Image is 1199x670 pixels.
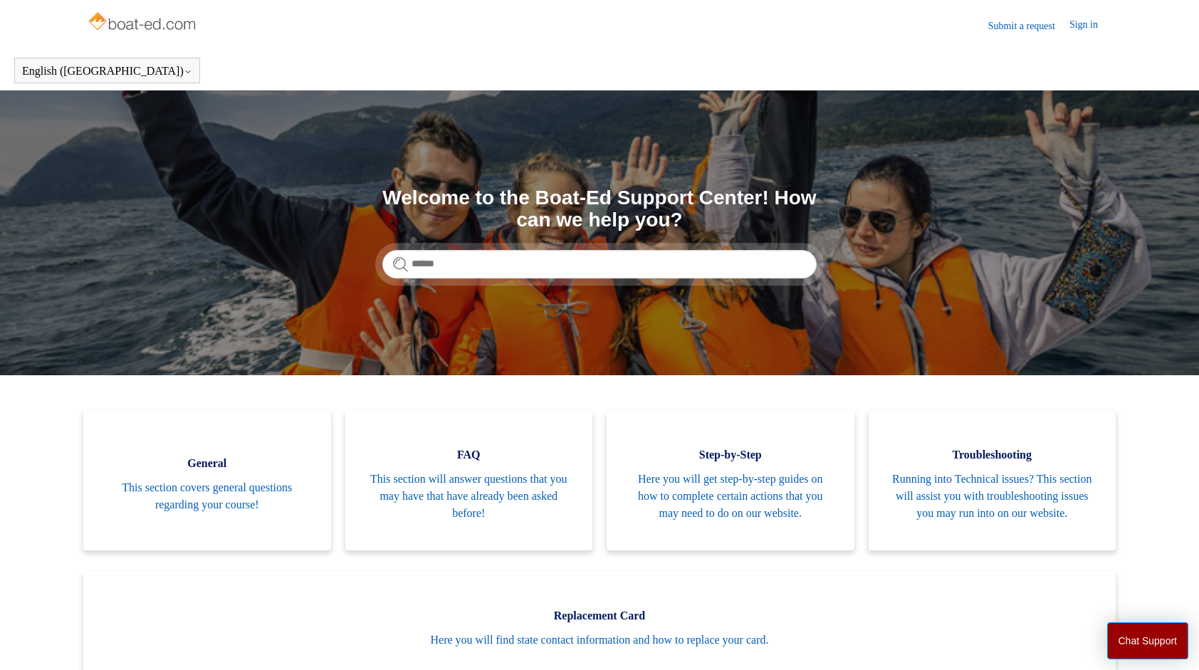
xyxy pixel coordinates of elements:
button: Chat Support [1107,622,1189,659]
a: General This section covers general questions regarding your course! [83,411,331,550]
span: Replacement Card [105,607,1094,624]
a: Sign in [1069,17,1112,34]
span: Here you will find state contact information and how to replace your card. [105,632,1094,649]
span: Here you will get step-by-step guides on how to complete certain actions that you may need to do ... [628,471,833,522]
span: General [105,455,310,472]
span: Running into Technical issues? This section will assist you with troubleshooting issues you may r... [890,471,1095,522]
a: Troubleshooting Running into Technical issues? This section will assist you with troubleshooting ... [869,411,1116,550]
a: FAQ This section will answer questions that you may have that have already been asked before! [345,411,593,550]
a: Submit a request [988,19,1069,33]
img: Boat-Ed Help Center home page [87,9,200,37]
span: Troubleshooting [890,446,1095,464]
a: Step-by-Step Here you will get step-by-step guides on how to complete certain actions that you ma... [607,411,854,550]
span: Step-by-Step [628,446,833,464]
span: FAQ [367,446,572,464]
h1: Welcome to the Boat-Ed Support Center! How can we help you? [382,187,817,231]
span: This section will answer questions that you may have that have already been asked before! [367,471,572,522]
span: This section covers general questions regarding your course! [105,479,310,513]
button: English ([GEOGRAPHIC_DATA]) [22,65,192,78]
input: Search [382,250,817,278]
